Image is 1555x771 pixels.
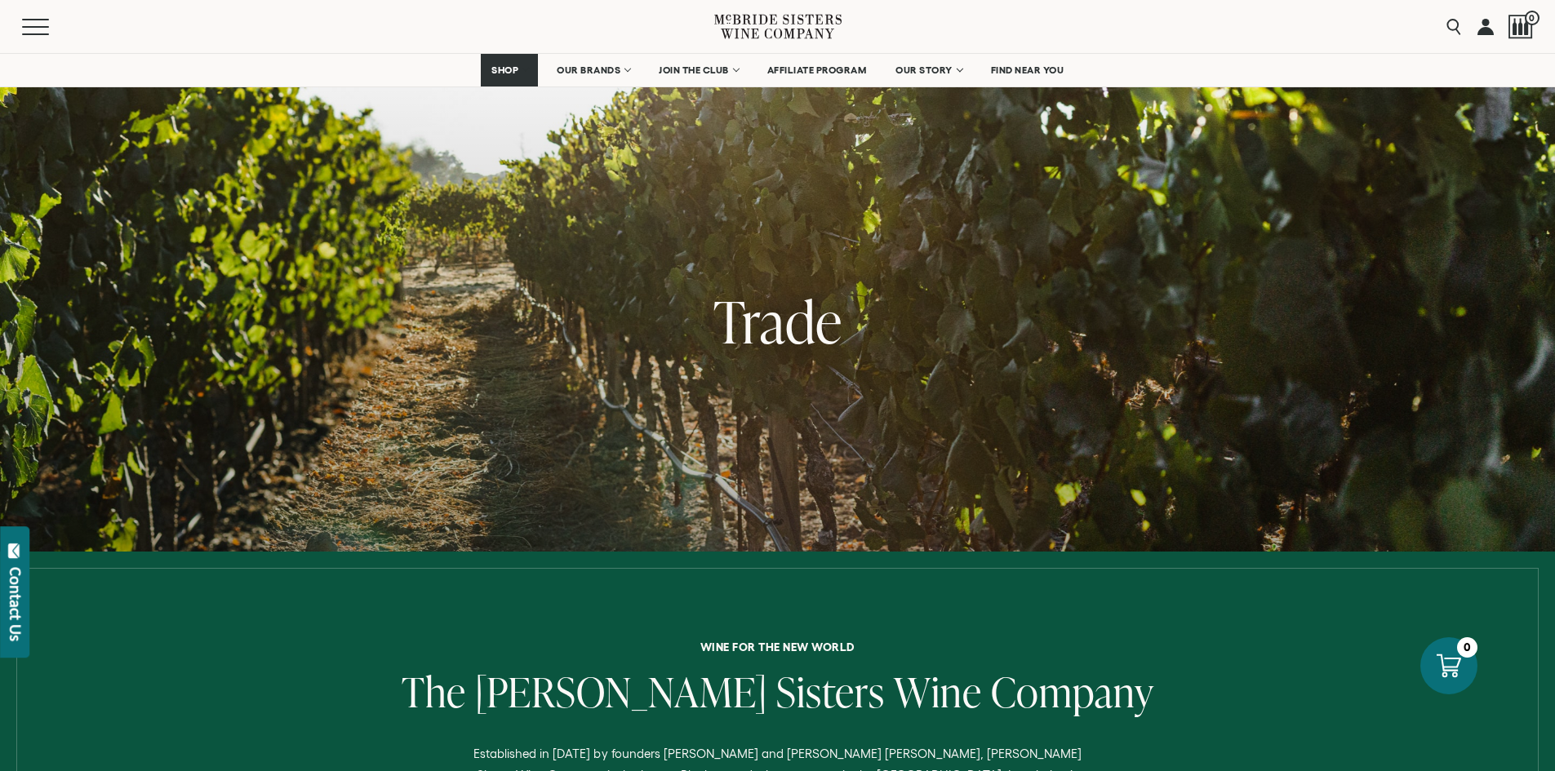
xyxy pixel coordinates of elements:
span: 0 [1525,11,1539,25]
span: AFFILIATE PROGRAM [767,64,867,76]
div: Contact Us [7,567,24,641]
h6: Wine for the new world [137,641,1419,653]
span: FIND NEAR YOU [991,64,1064,76]
a: JOIN THE CLUB [648,54,749,86]
a: OUR STORY [885,54,972,86]
span: Wine [894,663,982,720]
span: SHOP [491,64,519,76]
a: FIND NEAR YOU [980,54,1075,86]
span: Sisters [776,663,885,720]
button: Mobile Menu Trigger [22,19,81,35]
div: 0 [1457,637,1477,658]
a: AFFILIATE PROGRAM [757,54,877,86]
a: SHOP [481,54,538,86]
span: [PERSON_NAME] [475,663,767,720]
span: JOIN THE CLUB [659,64,729,76]
span: Trade [713,281,842,361]
span: OUR BRANDS [557,64,620,76]
span: Company [991,663,1154,720]
a: OUR BRANDS [546,54,640,86]
span: The [402,663,466,720]
span: OUR STORY [895,64,953,76]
